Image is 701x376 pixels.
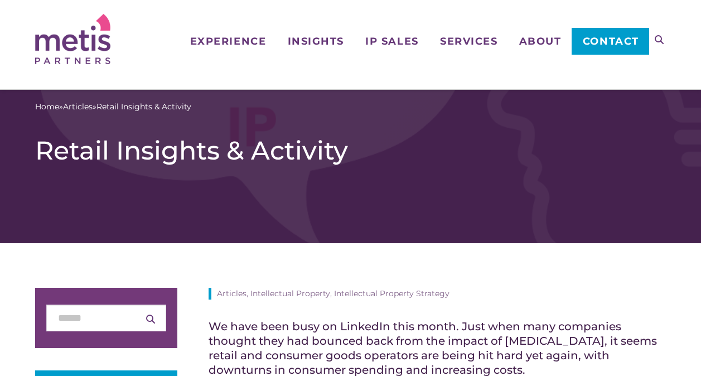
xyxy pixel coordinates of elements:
span: Insights [288,36,344,46]
img: Metis Partners [35,14,110,64]
span: Services [440,36,497,46]
span: Experience [190,36,266,46]
span: Contact [583,36,639,46]
a: Home [35,101,59,113]
a: Articles [63,101,93,113]
a: Contact [572,28,649,55]
span: Retail Insights & Activity [96,101,191,113]
span: About [519,36,562,46]
span: IP Sales [365,36,418,46]
span: » » [35,101,191,113]
h1: Retail Insights & Activity [35,135,666,166]
div: Articles, Intellectual Property, Intellectual Property Strategy [209,288,666,300]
